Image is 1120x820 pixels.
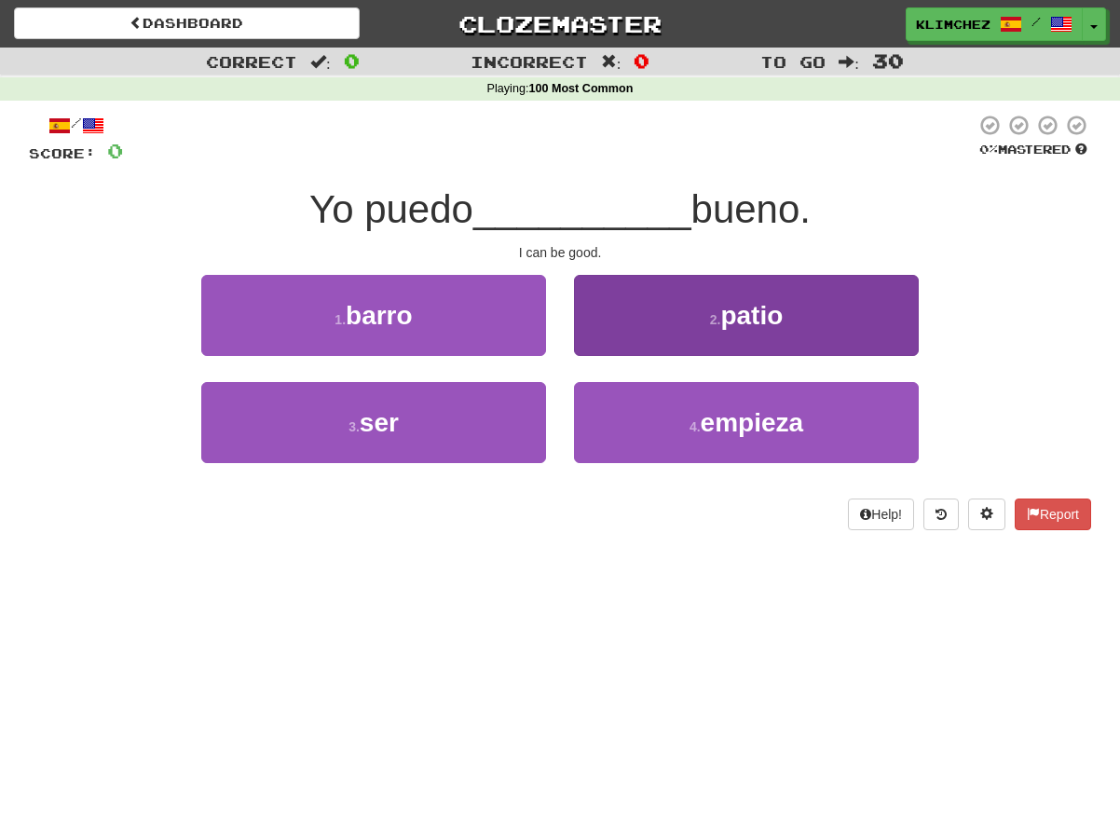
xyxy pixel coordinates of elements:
[690,419,701,434] small: 4 .
[206,52,297,71] span: Correct
[601,54,621,70] span: :
[29,114,123,137] div: /
[976,142,1091,158] div: Mastered
[344,49,360,72] span: 0
[201,382,546,463] button: 3.ser
[701,408,804,437] span: empieza
[346,301,413,330] span: barro
[335,312,346,327] small: 1 .
[916,16,990,33] span: klimchez
[310,54,331,70] span: :
[574,275,919,356] button: 2.patio
[29,145,96,161] span: Score:
[574,382,919,463] button: 4.empieza
[848,499,914,530] button: Help!
[388,7,733,40] a: Clozemaster
[360,408,399,437] span: ser
[473,187,691,231] span: __________
[839,54,859,70] span: :
[634,49,649,72] span: 0
[872,49,904,72] span: 30
[309,187,473,231] span: Yo puedo
[471,52,588,71] span: Incorrect
[348,419,360,434] small: 3 .
[923,499,959,530] button: Round history (alt+y)
[979,142,998,157] span: 0 %
[760,52,826,71] span: To go
[720,301,783,330] span: patio
[29,243,1091,262] div: I can be good.
[14,7,360,39] a: Dashboard
[710,312,721,327] small: 2 .
[201,275,546,356] button: 1.barro
[528,82,633,95] strong: 100 Most Common
[906,7,1083,41] a: klimchez /
[691,187,811,231] span: bueno.
[1015,499,1091,530] button: Report
[107,139,123,162] span: 0
[1031,15,1041,28] span: /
